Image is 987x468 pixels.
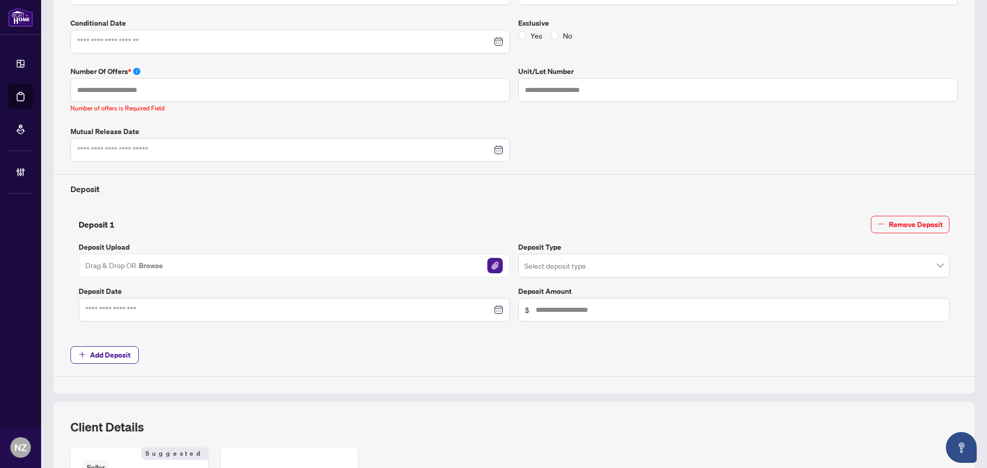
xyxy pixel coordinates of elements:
span: $ [525,304,529,315]
span: Remove Deposit [889,216,943,233]
span: Drag & Drop OR BrowseFile Attachement [79,254,510,277]
label: Number of offers [70,66,510,77]
label: Deposit Type [518,241,949,253]
label: Unit/Lot Number [518,66,958,77]
h4: Deposit [70,183,958,195]
span: minus [878,220,885,228]
span: Yes [526,30,546,41]
label: Deposit Date [79,286,510,297]
span: plus [79,351,86,358]
span: Add Deposit [90,347,131,363]
span: Suggested [141,447,208,460]
label: Exclusive [518,17,958,29]
label: Deposit Amount [518,286,949,297]
span: NZ [14,440,27,455]
button: Remove Deposit [871,216,949,233]
button: File Attachement [487,257,503,274]
label: Conditional Date [70,17,510,29]
label: Deposit Upload [79,241,510,253]
button: Open asap [946,432,977,463]
span: Drag & Drop OR [85,259,164,272]
button: Browse [138,259,164,272]
span: No [559,30,576,41]
label: Mutual Release Date [70,126,510,137]
h2: Client Details [70,419,144,435]
button: Add Deposit [70,346,139,364]
h4: Deposit 1 [79,218,115,231]
img: File Attachement [487,258,503,273]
